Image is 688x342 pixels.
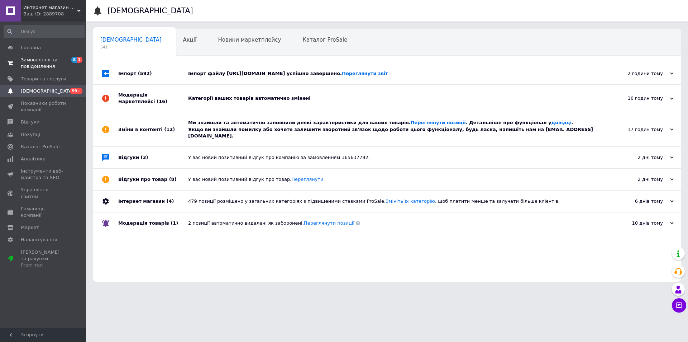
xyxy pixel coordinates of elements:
span: Маркет [21,224,39,231]
span: 99+ [70,88,82,94]
span: Аналітика [21,156,46,162]
span: (1) [171,220,178,226]
div: Інтернет магазин [118,191,188,212]
span: (12) [164,127,175,132]
div: У вас новий позитивний відгук про компанію за замовленням 365637792. [188,154,602,161]
div: 2 години тому [602,70,674,77]
input: Пошук [4,25,85,38]
div: 2 дні тому [602,176,674,183]
span: Новини маркетплейсу [218,37,281,43]
span: Каталог ProSale [21,144,59,150]
span: Акції [183,37,197,43]
div: 6 днів тому [602,198,674,205]
div: 16 годин тому [602,95,674,102]
a: довідці [551,120,572,125]
span: [DEMOGRAPHIC_DATA] [100,37,162,43]
span: (4) [166,198,174,204]
h1: [DEMOGRAPHIC_DATA] [107,6,193,15]
span: [PERSON_NAME] та рахунки [21,249,66,269]
a: Переглянути позиції [304,220,354,226]
span: Налаштування [21,236,57,243]
span: Покупці [21,131,40,138]
div: 2 позиції автоматично видалені як заборонені. [188,220,602,226]
div: Відгуки про товар [118,169,188,190]
div: Модерація маркетплейсі [118,85,188,112]
span: 1 [77,57,82,63]
div: Імпорт [118,63,188,84]
span: Замовлення та повідомлення [21,57,66,70]
a: Переглянути [291,177,323,182]
span: Интернет магазин Z-Shop [23,4,77,11]
div: Ми знайшли та автоматично заповнили деякі характеристики для ваших товарів. . Детальніше про функ... [188,120,602,139]
span: Товари та послуги [21,76,66,82]
div: 479 позиції розміщено у загальних категоріях з підвищеними ставками ProSale. , щоб платити менше ... [188,198,602,205]
span: Каталог ProSale [302,37,347,43]
div: 2 дні тому [602,154,674,161]
span: (16) [157,99,167,104]
span: 541 [100,44,162,50]
div: Категорії ваших товарів автоматично змінені [188,95,602,102]
span: (592) [138,71,152,76]
div: У вас новий позитивний відгук про товар. [188,176,602,183]
div: Імпорт файлу [URL][DOMAIN_NAME] успішно завершено. [188,70,602,77]
div: Відгуки [118,147,188,168]
div: Prom топ [21,262,66,268]
span: Відгуки [21,119,39,125]
a: Змініть їх категорію [386,198,435,204]
div: Модерація товарів [118,212,188,234]
div: Зміни в контенті [118,112,188,146]
span: Показники роботи компанії [21,100,66,113]
span: 8 [71,57,77,63]
button: Чат з покупцем [672,298,686,313]
span: (3) [141,155,148,160]
a: Переглянути позиції [411,120,466,125]
span: Головна [21,44,41,51]
a: Переглянути звіт [342,71,388,76]
div: 17 годин тому [602,126,674,133]
div: 10 днів тому [602,220,674,226]
span: Гаманець компанії [21,206,66,219]
span: Управління сайтом [21,187,66,200]
div: Ваш ID: 2889708 [23,11,86,17]
span: [DEMOGRAPHIC_DATA] [21,88,74,94]
span: Інструменти веб-майстра та SEO [21,168,66,181]
span: (8) [169,177,177,182]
